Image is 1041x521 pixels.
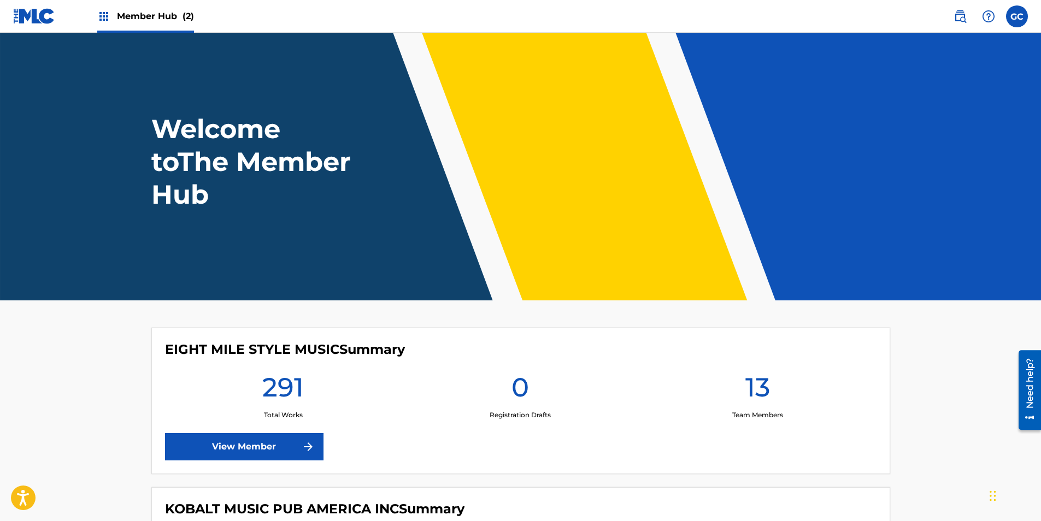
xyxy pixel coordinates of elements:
iframe: Resource Center [1010,346,1041,434]
p: Total Works [264,410,303,420]
h4: EIGHT MILE STYLE MUSIC [165,341,405,358]
p: Registration Drafts [490,410,551,420]
img: help [982,10,995,23]
img: search [954,10,967,23]
img: Top Rightsholders [97,10,110,23]
div: Help [978,5,999,27]
h1: Welcome to The Member Hub [151,113,356,211]
a: View Member [165,433,324,460]
span: Member Hub [117,10,194,22]
div: User Menu [1006,5,1028,27]
div: Drag [990,479,996,512]
img: f7272a7cc735f4ea7f67.svg [302,440,315,453]
h1: 13 [745,371,770,410]
h1: 0 [511,371,529,410]
h1: 291 [262,371,304,410]
a: Public Search [949,5,971,27]
img: MLC Logo [13,8,55,24]
h4: KOBALT MUSIC PUB AMERICA INC [165,501,464,517]
span: (2) [183,11,194,21]
p: Team Members [732,410,783,420]
iframe: Chat Widget [986,469,1041,521]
